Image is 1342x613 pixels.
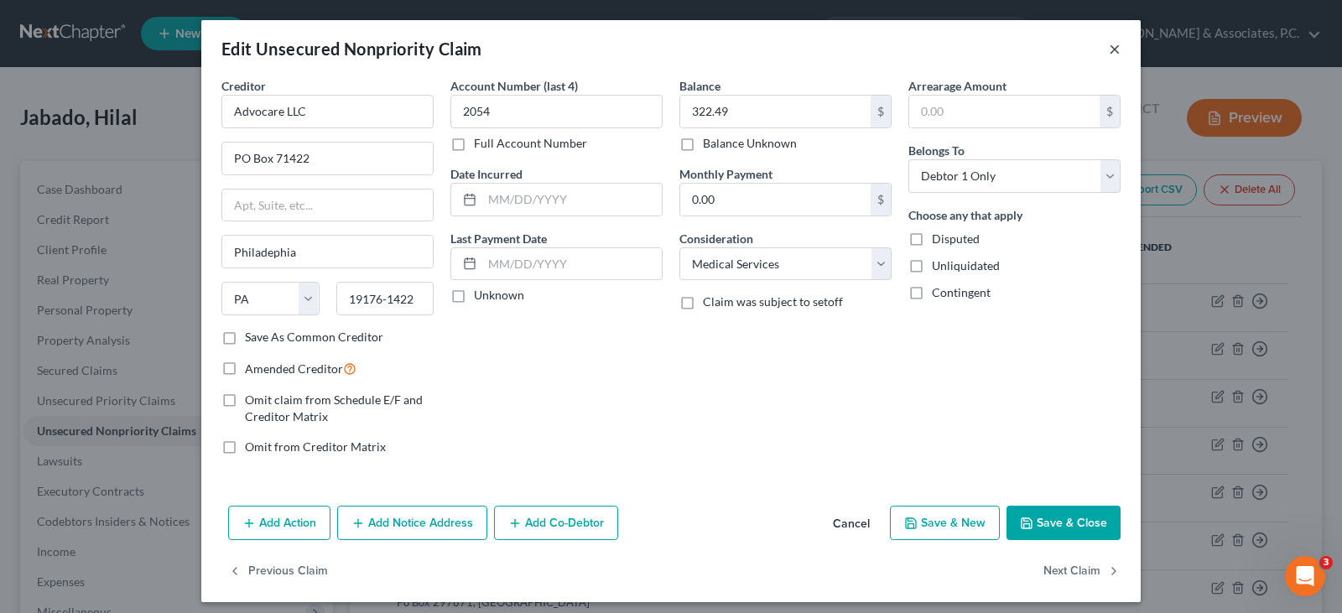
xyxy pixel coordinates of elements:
button: Add Action [228,506,330,541]
span: Omit claim from Schedule E/F and Creditor Matrix [245,392,423,423]
iframe: Intercom live chat [1285,556,1325,596]
label: Balance [679,77,720,95]
button: Add Co-Debtor [494,506,618,541]
label: Choose any that apply [908,206,1022,224]
button: Save & New [890,506,1000,541]
span: Amended Creditor [245,361,343,376]
span: Claim was subject to setoff [703,294,843,309]
label: Account Number (last 4) [450,77,578,95]
span: 3 [1319,556,1333,569]
span: Contingent [932,285,991,299]
label: Balance Unknown [703,135,797,152]
label: Monthly Payment [679,165,772,183]
input: XXXX [450,95,663,128]
span: Unliquidated [932,258,1000,273]
label: Unknown [474,287,524,304]
label: Consideration [679,230,753,247]
button: Cancel [819,507,883,541]
span: Disputed [932,231,980,246]
div: Edit Unsecured Nonpriority Claim [221,37,482,60]
span: Creditor [221,79,266,93]
div: $ [871,96,891,127]
input: Enter city... [222,236,433,268]
span: Omit from Creditor Matrix [245,439,386,454]
button: Previous Claim [228,553,328,589]
input: MM/DD/YYYY [482,184,662,216]
label: Full Account Number [474,135,587,152]
input: 0.00 [680,184,871,216]
button: × [1109,39,1121,59]
input: Search creditor by name... [221,95,434,128]
label: Arrearage Amount [908,77,1006,95]
input: Enter zip... [336,282,434,315]
span: Belongs To [908,143,965,158]
div: $ [1100,96,1120,127]
button: Save & Close [1006,506,1121,541]
input: 0.00 [680,96,871,127]
button: Add Notice Address [337,506,487,541]
input: Enter address... [222,143,433,174]
label: Save As Common Creditor [245,329,383,345]
input: MM/DD/YYYY [482,248,662,280]
input: Apt, Suite, etc... [222,190,433,221]
div: $ [871,184,891,216]
label: Date Incurred [450,165,523,183]
button: Next Claim [1043,553,1121,589]
label: Last Payment Date [450,230,547,247]
input: 0.00 [909,96,1100,127]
